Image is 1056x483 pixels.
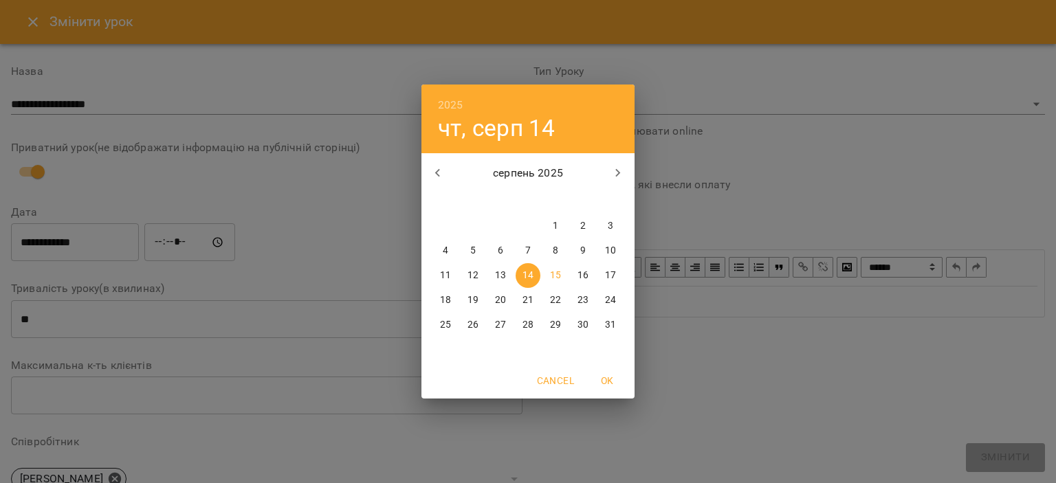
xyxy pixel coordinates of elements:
p: 17 [605,269,616,282]
button: 3 [598,214,623,238]
p: 1 [553,219,558,233]
button: чт, серп 14 [438,114,555,142]
p: 2 [580,219,586,233]
button: 28 [516,313,540,337]
p: 6 [498,244,503,258]
p: 30 [577,318,588,332]
span: сб [571,193,595,207]
button: 7 [516,238,540,263]
p: 23 [577,293,588,307]
p: 31 [605,318,616,332]
button: 1 [543,214,568,238]
button: 19 [461,288,485,313]
button: 6 [488,238,513,263]
button: 15 [543,263,568,288]
p: 14 [522,269,533,282]
button: 31 [598,313,623,337]
p: 25 [440,318,451,332]
span: чт [516,193,540,207]
p: 21 [522,293,533,307]
button: 8 [543,238,568,263]
button: 21 [516,288,540,313]
p: 24 [605,293,616,307]
button: 11 [433,263,458,288]
button: 5 [461,238,485,263]
button: 9 [571,238,595,263]
button: 20 [488,288,513,313]
button: 14 [516,263,540,288]
button: OK [585,368,629,393]
button: 24 [598,288,623,313]
button: 17 [598,263,623,288]
span: пн [433,193,458,207]
button: 13 [488,263,513,288]
p: 3 [608,219,613,233]
button: 23 [571,288,595,313]
button: 4 [433,238,458,263]
p: 8 [553,244,558,258]
p: 15 [550,269,561,282]
span: OK [591,372,624,389]
p: 19 [467,293,478,307]
p: 10 [605,244,616,258]
button: 10 [598,238,623,263]
p: 16 [577,269,588,282]
p: 27 [495,318,506,332]
button: 29 [543,313,568,337]
span: Cancel [537,372,574,389]
p: серпень 2025 [454,165,602,181]
p: 20 [495,293,506,307]
p: 28 [522,318,533,332]
p: 4 [443,244,448,258]
p: 13 [495,269,506,282]
p: 29 [550,318,561,332]
p: 18 [440,293,451,307]
p: 11 [440,269,451,282]
p: 22 [550,293,561,307]
button: 18 [433,288,458,313]
button: Cancel [531,368,580,393]
button: 2025 [438,96,463,115]
span: пт [543,193,568,207]
span: ср [488,193,513,207]
p: 9 [580,244,586,258]
span: нд [598,193,623,207]
p: 26 [467,318,478,332]
p: 5 [470,244,476,258]
button: 27 [488,313,513,337]
span: вт [461,193,485,207]
button: 2 [571,214,595,238]
button: 30 [571,313,595,337]
button: 26 [461,313,485,337]
button: 16 [571,263,595,288]
button: 12 [461,263,485,288]
button: 22 [543,288,568,313]
p: 7 [525,244,531,258]
button: 25 [433,313,458,337]
p: 12 [467,269,478,282]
